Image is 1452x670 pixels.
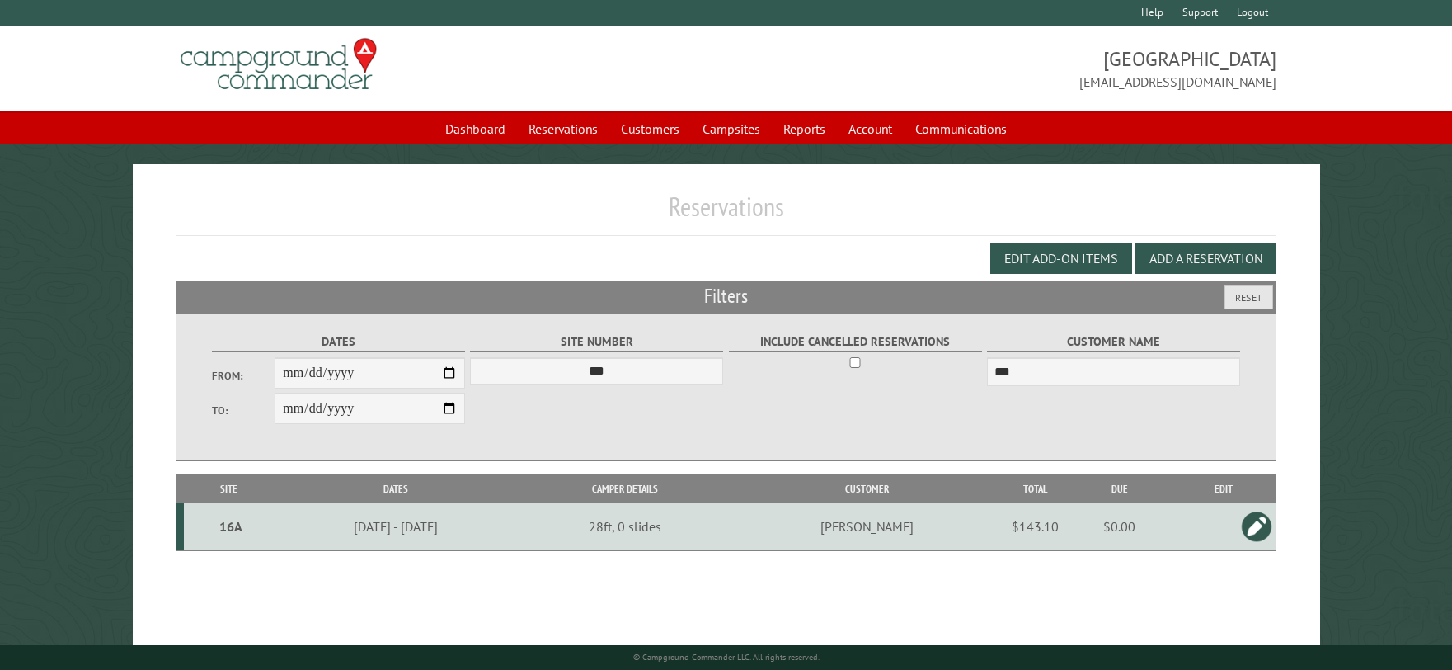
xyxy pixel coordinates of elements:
label: Customer Name [987,333,1240,352]
th: Dates [273,474,519,503]
td: 28ft, 0 slides [519,503,732,550]
a: Communications [905,113,1017,144]
h1: Reservations [176,191,1276,236]
label: Include Cancelled Reservations [729,333,982,352]
label: From: [212,368,275,384]
th: Site [184,474,273,503]
label: Dates [212,333,465,352]
th: Due [1069,474,1172,503]
h2: Filters [176,281,1276,312]
img: Campground Commander [176,32,382,97]
label: To: [212,403,275,418]
td: $143.10 [1003,503,1069,550]
th: Edit [1171,474,1276,503]
a: Reservations [519,113,608,144]
th: Customer [732,474,1003,503]
span: [GEOGRAPHIC_DATA] [EMAIL_ADDRESS][DOMAIN_NAME] [726,45,1276,92]
a: Customers [611,113,689,144]
th: Camper Details [519,474,732,503]
a: Reports [773,113,835,144]
div: 16A [190,518,270,535]
label: Site Number [470,333,723,352]
td: [PERSON_NAME] [732,503,1003,550]
th: Total [1003,474,1069,503]
button: Reset [1224,285,1273,309]
button: Edit Add-on Items [990,243,1132,274]
a: Account [839,113,902,144]
td: $0.00 [1069,503,1172,550]
button: Add a Reservation [1135,243,1276,274]
small: © Campground Commander LLC. All rights reserved. [633,652,820,663]
a: Campsites [693,113,770,144]
div: [DATE] - [DATE] [275,518,515,535]
a: Dashboard [435,113,515,144]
